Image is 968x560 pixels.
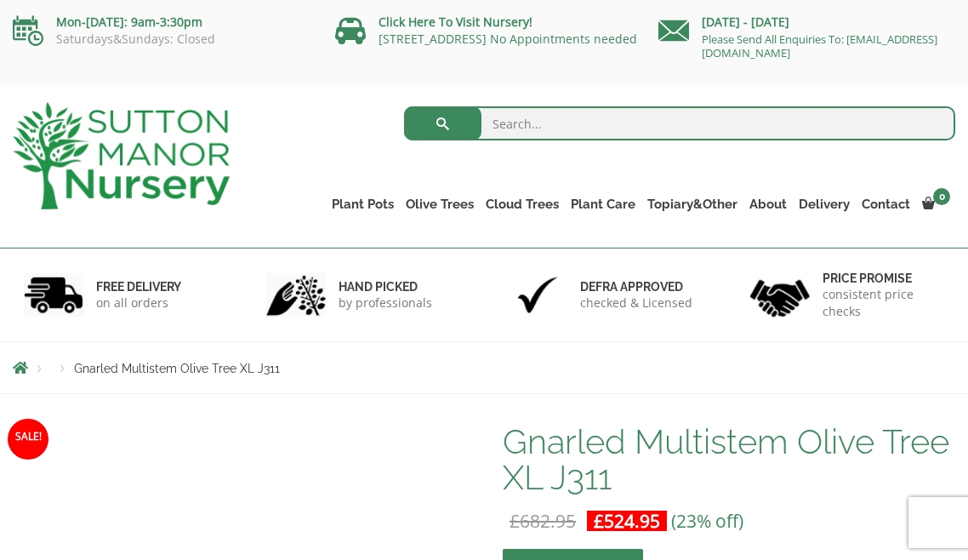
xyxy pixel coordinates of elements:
a: Delivery [793,192,856,216]
p: on all orders [96,294,181,311]
img: 4.jpg [750,269,810,321]
span: Gnarled Multistem Olive Tree XL J311 [74,362,280,375]
a: Click Here To Visit Nursery! [379,14,532,30]
img: logo [13,102,230,209]
p: [DATE] - [DATE] [658,12,955,32]
a: Please Send All Enquiries To: [EMAIL_ADDRESS][DOMAIN_NAME] [702,31,937,60]
p: Saturdays&Sundays: Closed [13,32,310,46]
span: 0 [933,188,950,205]
h6: hand picked [339,279,432,294]
p: by professionals [339,294,432,311]
h6: FREE DELIVERY [96,279,181,294]
h1: Gnarled Multistem Olive Tree XL J311 [503,424,955,495]
p: consistent price checks [823,286,945,320]
h6: Defra approved [580,279,692,294]
a: [STREET_ADDRESS] No Appointments needed [379,31,637,47]
span: £ [510,509,520,533]
span: (23% off) [671,509,743,533]
a: Contact [856,192,916,216]
p: checked & Licensed [580,294,692,311]
a: Plant Care [565,192,641,216]
a: Plant Pots [326,192,400,216]
h6: Price promise [823,271,945,286]
img: 2.jpg [266,273,326,317]
p: Mon-[DATE]: 9am-3:30pm [13,12,310,32]
a: Cloud Trees [480,192,565,216]
img: 3.jpg [508,273,567,317]
a: Olive Trees [400,192,480,216]
a: Topiary&Other [641,192,743,216]
bdi: 524.95 [594,509,660,533]
input: Search... [404,106,956,140]
span: Sale! [8,419,48,460]
a: About [743,192,793,216]
img: 1.jpg [24,273,83,317]
nav: Breadcrumbs [13,361,955,374]
a: 0 [916,192,955,216]
bdi: 682.95 [510,509,576,533]
span: £ [594,509,604,533]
